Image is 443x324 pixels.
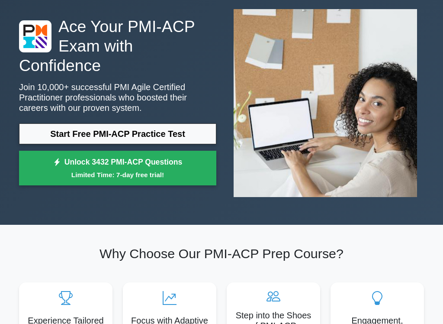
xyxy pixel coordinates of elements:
[19,151,216,185] a: Unlock 3432 PMI-ACP QuestionsLimited Time: 7-day free trial!
[19,246,424,262] h2: Why Choose Our PMI-ACP Prep Course?
[30,170,205,180] small: Limited Time: 7-day free trial!
[19,17,216,75] h1: Ace Your PMI-ACP Exam with Confidence
[19,123,216,144] a: Start Free PMI-ACP Practice Test
[19,82,216,113] p: Join 10,000+ successful PMI Agile Certified Practitioner professionals who boosted their careers ...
